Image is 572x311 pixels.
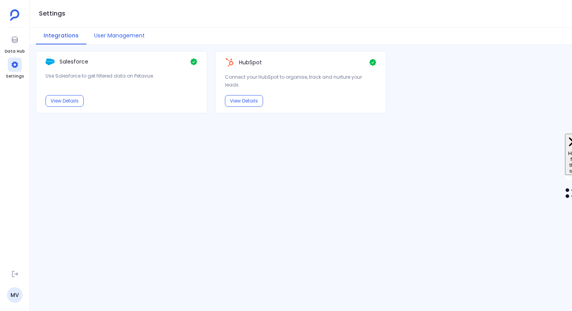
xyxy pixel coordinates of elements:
p: Salesforce [60,58,88,66]
button: Integrations [36,28,86,44]
button: User Management [86,28,153,44]
button: View Details [46,95,84,107]
img: Check Icon [190,58,198,66]
h1: Settings [39,8,65,19]
p: HubSpot [239,58,262,67]
span: Settings [6,73,24,80]
a: Data Hub [5,33,25,55]
span: Data Hub [5,48,25,55]
a: MV [7,287,23,303]
p: Connect your HubSpot to organise, track and nurture your leads. [225,73,377,89]
a: Settings [6,58,24,80]
p: Use Salesforce to get filtered data on Petavue. [46,72,198,80]
img: petavue logo [10,9,19,21]
button: View Details [225,95,263,107]
img: Check Icon [369,58,377,67]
